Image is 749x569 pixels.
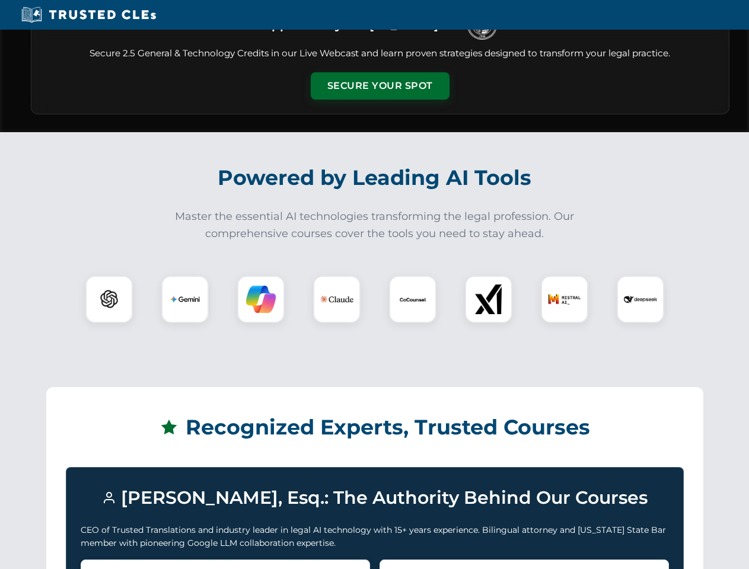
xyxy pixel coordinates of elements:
[92,282,126,317] img: ChatGPT Logo
[398,284,428,314] img: CoCounsel Logo
[311,72,450,100] button: Secure Your Spot
[170,284,200,314] img: Gemini Logo
[18,6,160,24] img: Trusted CLEs
[46,47,715,60] p: Secure 2.5 General & Technology Credits in our Live Webcast and learn proven strategies designed ...
[85,276,133,323] div: ChatGPT
[541,276,588,323] div: Mistral AI
[320,283,353,316] img: Claude Logo
[389,276,436,323] div: CoCounsel
[81,523,669,550] p: CEO of Trusted Translations and industry leader in legal AI technology with 15+ years experience....
[548,283,581,316] img: Mistral AI Logo
[161,276,209,323] div: Gemini
[246,284,276,314] img: Copilot Logo
[237,276,285,323] div: Copilot
[46,157,703,199] h2: Powered by Leading AI Tools
[465,276,512,323] div: xAI
[474,284,503,314] img: xAI Logo
[313,276,361,323] div: Claude
[617,276,664,323] div: DeepSeek
[66,407,684,448] h2: Recognized Experts, Trusted Courses
[167,208,582,242] p: Master the essential AI technologies transforming the legal profession. Our comprehensive courses...
[81,482,669,514] h3: [PERSON_NAME], Esq.: The Authority Behind Our Courses
[624,283,657,316] img: DeepSeek Logo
